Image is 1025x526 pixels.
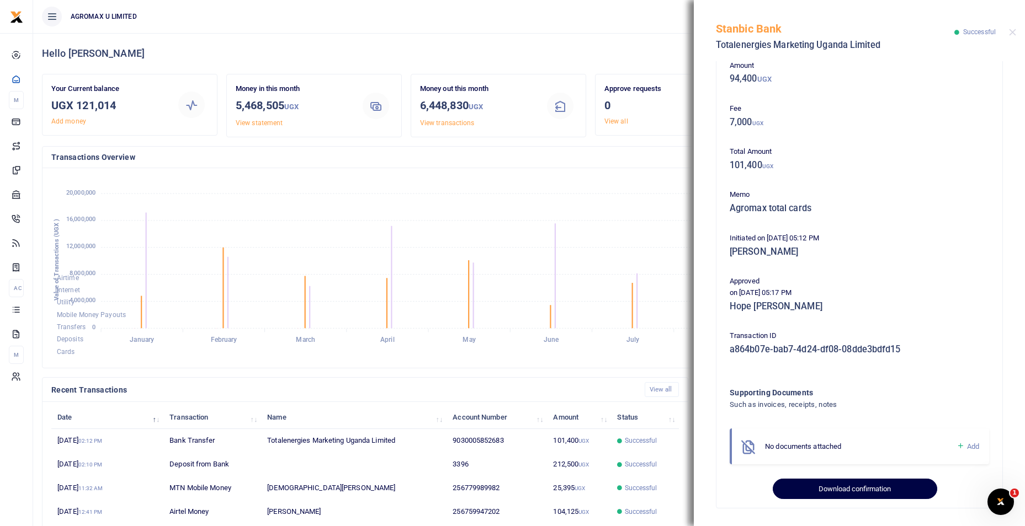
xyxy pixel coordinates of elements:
[730,117,989,128] h5: 7,000
[57,348,75,356] span: Cards
[236,97,351,115] h3: 5,468,505
[957,440,979,453] a: Add
[163,476,261,500] td: MTN Mobile Money
[420,97,535,115] h3: 6,448,830
[163,500,261,524] td: Airtel Money
[547,429,611,453] td: 101,400
[730,203,989,214] h5: Agromax total cards
[762,163,773,169] small: UGX
[78,485,103,491] small: 11:32 AM
[420,119,475,127] a: View transactions
[236,119,283,127] a: View statement
[625,436,657,446] span: Successful
[547,500,611,524] td: 104,125
[78,509,103,515] small: 12:41 PM
[625,459,657,469] span: Successful
[447,476,547,500] td: 256779989982
[575,485,585,491] small: UGX
[42,47,1016,60] h4: Hello [PERSON_NAME]
[765,442,841,450] span: No documents attached
[57,286,80,294] span: Internet
[730,330,989,342] p: Transaction ID
[9,346,24,364] li: M
[51,453,163,476] td: [DATE]
[757,75,772,83] small: UGX
[66,12,141,22] span: AGROMAX U LIMITED
[57,274,79,282] span: Airtime
[70,270,95,277] tspan: 8,000,000
[10,10,23,24] img: logo-small
[987,489,1014,515] iframe: Intercom live chat
[447,429,547,453] td: 9030005852683
[70,297,95,304] tspan: 4,000,000
[752,120,763,126] small: UGX
[9,91,24,109] li: M
[645,382,679,397] a: View all
[92,324,95,331] tspan: 0
[730,344,989,355] h5: a864b07e-bab7-4d24-df08-08dde3bdfd15
[547,453,611,476] td: 212,500
[51,384,636,396] h4: Recent Transactions
[380,336,395,344] tspan: April
[578,461,589,468] small: UGX
[51,500,163,524] td: [DATE]
[51,429,163,453] td: [DATE]
[261,405,447,429] th: Name: activate to sort column ascending
[57,336,83,343] span: Deposits
[547,476,611,500] td: 25,395
[469,103,483,111] small: UGX
[57,311,126,319] span: Mobile Money Payouts
[730,233,989,244] p: Initiated on [DATE] 05:12 PM
[261,429,447,453] td: Totalenergies Marketing Uganda Limited
[578,438,589,444] small: UGX
[626,336,639,344] tspan: July
[66,243,95,250] tspan: 12,000,000
[730,73,989,84] h5: 94,400
[547,405,611,429] th: Amount: activate to sort column ascending
[447,500,547,524] td: 256759947202
[730,301,989,312] h5: Hope [PERSON_NAME]
[963,28,996,36] span: Successful
[730,103,989,115] p: Fee
[730,387,944,399] h4: Supporting Documents
[578,509,589,515] small: UGX
[447,405,547,429] th: Account Number: activate to sort column ascending
[53,219,60,301] text: Value of Transactions (UGX )
[130,336,154,344] tspan: January
[730,146,989,158] p: Total Amount
[163,453,261,476] td: Deposit from Bank
[730,287,989,299] p: on [DATE] 05:17 PM
[730,160,989,171] h5: 101,400
[967,442,979,450] span: Add
[66,216,95,223] tspan: 16,000,000
[625,483,657,493] span: Successful
[57,299,75,307] span: Utility
[261,476,447,500] td: [DEMOGRAPHIC_DATA][PERSON_NAME]
[1009,29,1016,36] button: Close
[51,117,86,125] a: Add money
[730,60,989,72] p: Amount
[1010,489,1019,497] span: 1
[730,399,944,411] h4: Such as invoices, receipts, notes
[625,507,657,517] span: Successful
[604,97,720,114] h3: 0
[730,276,989,287] p: Approved
[78,438,103,444] small: 02:12 PM
[463,336,475,344] tspan: May
[236,83,351,95] p: Money in this month
[51,476,163,500] td: [DATE]
[57,323,86,331] span: Transfers
[604,117,628,125] a: View all
[716,40,954,51] h5: Totalenergies Marketing Uganda Limited
[211,336,237,344] tspan: February
[284,103,299,111] small: UGX
[716,22,954,35] h5: Stanbic Bank
[51,151,761,163] h4: Transactions Overview
[51,83,167,95] p: Your Current balance
[544,336,559,344] tspan: June
[51,97,167,114] h3: UGX 121,014
[730,246,989,257] h5: [PERSON_NAME]
[10,12,23,20] a: logo-small logo-large logo-large
[66,189,95,196] tspan: 20,000,000
[51,405,163,429] th: Date: activate to sort column descending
